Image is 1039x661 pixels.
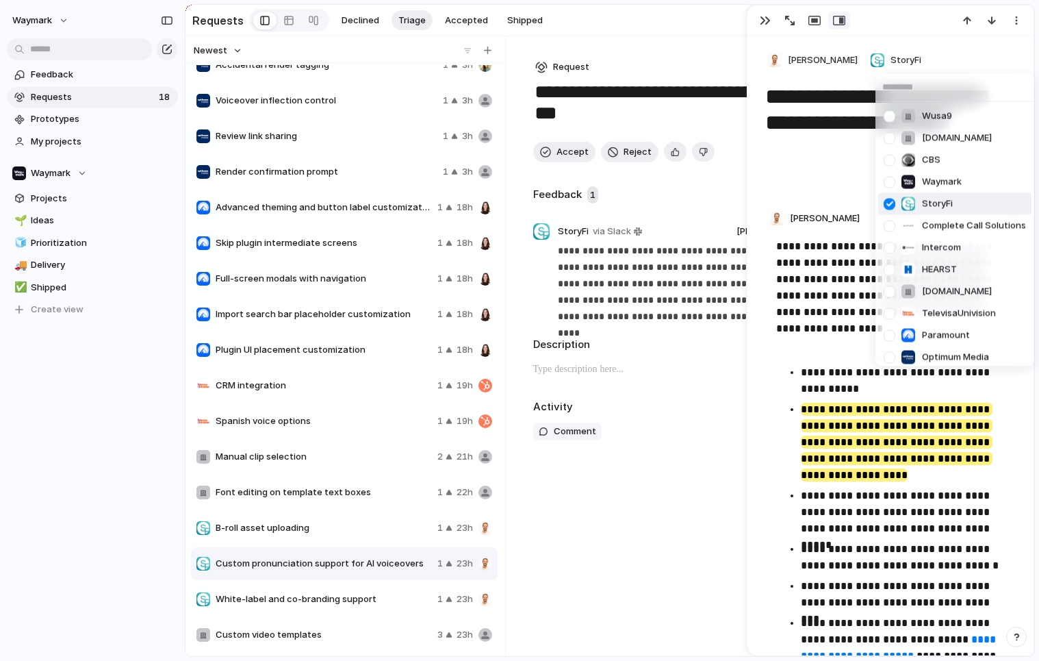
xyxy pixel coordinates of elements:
[922,329,970,342] span: Paramount
[922,307,996,321] span: TelevisaUnivision
[922,241,961,255] span: Intercom
[922,153,940,167] span: CBS
[922,175,962,189] span: Waymark
[922,132,992,145] span: [DOMAIN_NAME]
[922,285,992,299] span: [DOMAIN_NAME]
[922,197,953,211] span: StoryFi
[922,263,957,277] span: HEARST
[922,110,952,123] span: Wusa9
[922,351,989,364] span: Optimum Media
[922,219,1026,233] span: Complete Call Solutions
